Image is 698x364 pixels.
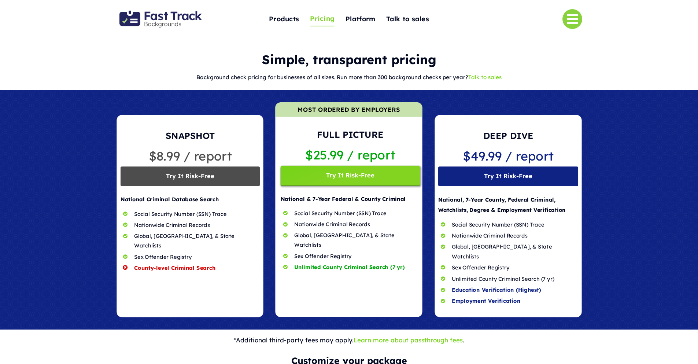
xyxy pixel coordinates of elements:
[196,74,468,81] span: Background check pricing for businesses of all sizes. Run more than 300 background checks per year?
[119,11,202,27] img: Fast Track Backgrounds Logo
[116,335,582,346] p: *Additional third-party fees may apply. .
[232,1,466,37] nav: One Page
[269,14,299,25] span: Products
[310,12,335,27] a: Pricing
[346,11,375,27] a: Platform
[386,14,429,25] span: Talk to sales
[468,74,502,81] a: Talk to sales
[386,11,429,27] a: Talk to sales
[562,9,582,29] a: Link to #
[346,14,375,25] span: Platform
[354,336,463,344] a: Learn more about passthrough fees
[119,10,202,18] a: Fast Track Backgrounds Logo
[310,13,335,25] span: Pricing
[262,52,436,67] b: Simple, transparent pricing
